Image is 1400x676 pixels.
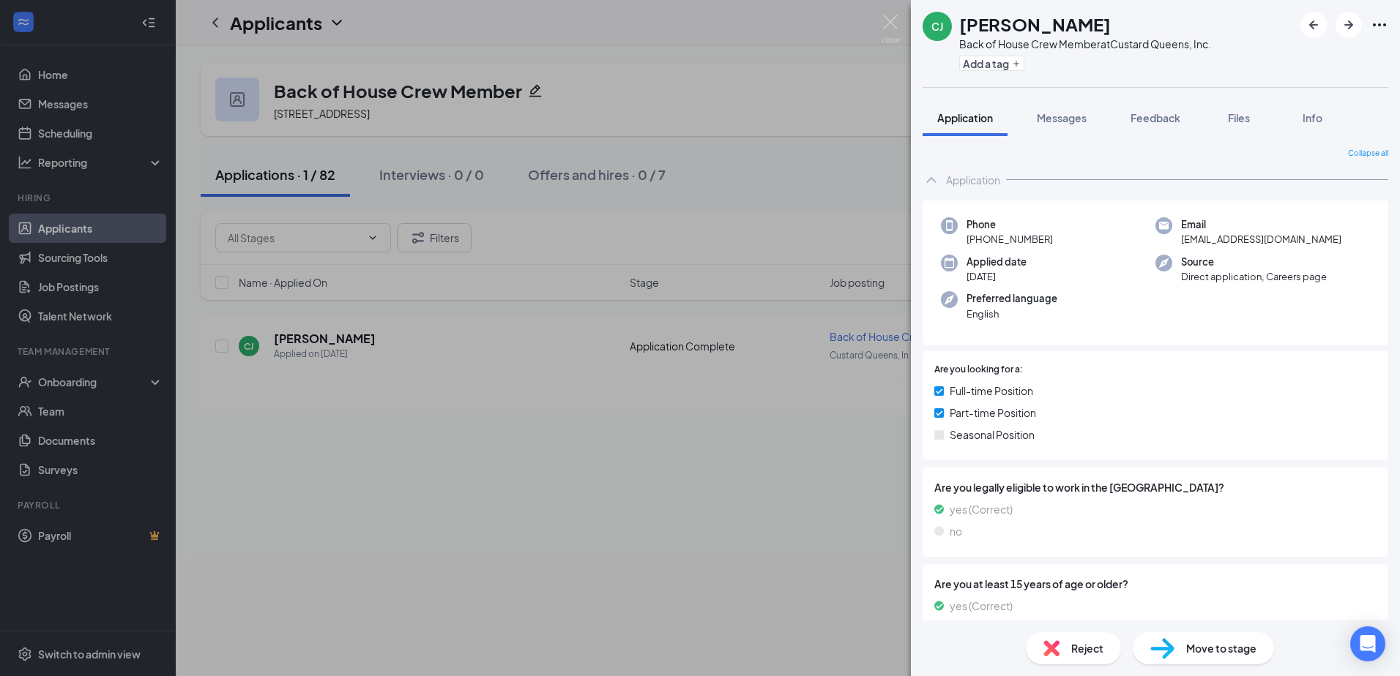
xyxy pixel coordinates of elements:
span: Are you legally eligible to work in the [GEOGRAPHIC_DATA]? [934,479,1377,495]
svg: ArrowRight [1340,16,1358,34]
svg: ChevronUp [923,171,940,189]
span: Are you at least 15 years of age or older? [934,576,1377,592]
span: Collapse all [1348,148,1388,159]
span: Seasonal Position [950,427,1035,443]
span: Reject [1071,640,1103,656]
span: Direct application, Careers page [1181,269,1327,284]
span: yes (Correct) [950,501,1013,517]
span: no [950,620,962,636]
span: Application [937,111,993,124]
div: CJ [931,19,943,34]
span: yes (Correct) [950,598,1013,614]
span: Part-time Position [950,405,1036,421]
span: [DATE] [967,269,1027,284]
span: [PHONE_NUMBER] [967,232,1053,247]
div: Back of House Crew Member at Custard Queens, Inc. [959,37,1211,51]
span: Email [1181,217,1341,232]
span: Are you looking for a: [934,363,1023,377]
button: ArrowLeftNew [1300,12,1327,38]
svg: Plus [1012,59,1021,68]
div: Application [946,173,1000,187]
div: Open Intercom Messenger [1350,626,1385,661]
span: Phone [967,217,1053,232]
span: Move to stage [1186,640,1256,656]
svg: Ellipses [1371,16,1388,34]
span: no [950,523,962,539]
span: English [967,307,1057,321]
span: Messages [1037,111,1087,124]
h1: [PERSON_NAME] [959,12,1111,37]
span: Files [1228,111,1250,124]
span: Source [1181,255,1327,269]
span: Feedback [1131,111,1180,124]
span: Full-time Position [950,383,1033,399]
button: PlusAdd a tag [959,56,1024,71]
span: [EMAIL_ADDRESS][DOMAIN_NAME] [1181,232,1341,247]
span: Preferred language [967,291,1057,306]
button: ArrowRight [1336,12,1362,38]
span: Applied date [967,255,1027,269]
span: Info [1303,111,1322,124]
svg: ArrowLeftNew [1305,16,1322,34]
